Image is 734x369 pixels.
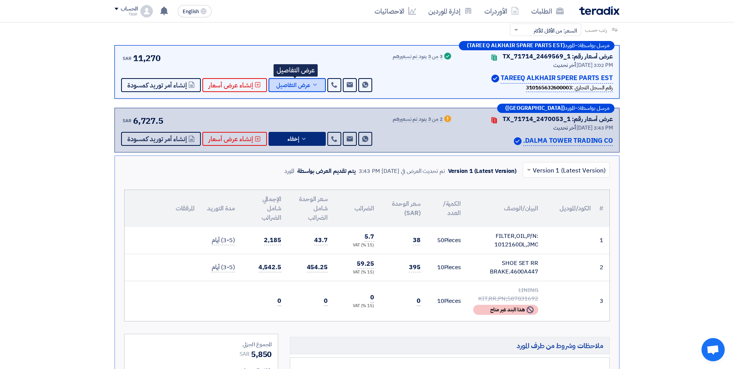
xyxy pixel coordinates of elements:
span: 43.7 [314,236,328,245]
span: المورد [565,43,575,48]
a: إدارة الموردين [422,2,478,20]
button: إنشاء عرض أسعار [202,132,267,146]
div: (15 %) VAT [340,269,374,276]
span: 59.25 [357,259,374,269]
button: إنشاء أمر توريد كمسودة [121,132,201,146]
span: 50 [437,236,444,244]
span: 0 [324,296,328,306]
div: Yasir [115,12,137,16]
span: مرسل بواسطة: [578,106,609,111]
span: 38 [413,236,421,245]
div: – [497,104,614,113]
span: SAR [123,117,132,124]
span: مرسل بواسطة: [578,43,609,48]
span: (3-5) أيام [212,263,235,272]
button: إخفاء [269,132,326,146]
span: أخر تحديث [553,61,575,69]
div: FILTER,OIL,P/N: 1012160DL,JMC [473,232,538,249]
span: 454.25 [307,263,328,272]
span: رتب حسب [585,26,607,34]
span: (3-5) أيام [212,236,235,245]
div: 2 من 3 بنود تم تسعيرهم [393,116,443,123]
h5: ملاحظات وشروط من طرف المورد [290,337,610,354]
span: إخفاء [287,136,299,142]
th: البيان/الوصف [467,190,544,227]
span: 4,542.5 [258,263,281,272]
span: أخر تحديث [553,124,575,132]
th: الإجمالي شامل الضرائب [241,190,287,227]
b: ([GEOGRAPHIC_DATA]) [505,106,565,111]
div: الحساب [121,6,137,12]
div: يتم تقديم العرض بواسطة [297,167,356,176]
span: إنشاء عرض أسعار [209,82,253,88]
div: Version 1 (Latest Version) [448,167,517,176]
span: المورد [565,106,575,111]
span: إنشاء عرض أسعار [209,136,253,142]
span: إنشاء أمر توريد كمسودة [127,136,187,142]
span: 10 [437,263,444,272]
span: 5.7 [364,232,374,242]
th: الكود/الموديل [544,190,597,227]
th: مدة التوريد [201,190,241,227]
td: 1 [597,227,609,254]
span: 0 [370,293,374,302]
p: DALMA TOWER TRADING CO. [523,136,613,146]
span: 395 [409,263,421,272]
span: 6,727.5 [133,114,163,127]
span: عرض التفاصيل [276,82,310,88]
div: عرض أسعار رقم: TX_71714_2470053_1 [503,114,613,124]
span: English [183,9,199,14]
div: تم تحديث العرض في [DATE] 3:43 PM [359,167,445,176]
button: إنشاء أمر توريد كمسودة [121,78,201,92]
span: [DATE] 3:02 PM [577,61,613,69]
b: 310165632600003 [526,84,572,92]
div: المجموع الجزئي [131,340,272,348]
span: هذا البند غير متاح [490,307,525,313]
button: إنشاء عرض أسعار [202,78,267,92]
a: الاحصائيات [368,2,422,20]
th: سعر الوحدة شامل الضرائب [287,190,334,227]
span: [DATE] 3:43 PM [577,124,613,132]
span: 0 [417,296,421,306]
span: SAR [240,350,250,358]
a: الأوردرات [478,2,525,20]
th: الضرائب [334,190,380,227]
span: 5,850 [251,348,272,360]
div: SHOE SET RR BRAKE.4600A447 [473,259,538,276]
div: – [459,41,614,50]
span: 10 [437,297,444,305]
a: الطلبات [525,2,570,20]
div: رقم السجل التجاري : [526,84,613,92]
div: المورد [284,167,294,176]
div: عرض التفاصيل [274,64,318,77]
th: المرفقات [125,190,201,227]
td: 3 [597,281,609,321]
span: 0 [277,296,281,306]
span: السعر: من الأقل للأكثر [534,27,577,35]
th: الكمية/العدد [427,190,467,227]
td: Pieces [427,281,467,321]
img: Verified Account [514,137,522,145]
div: (15 %) VAT [340,303,374,309]
button: عرض التفاصيل [269,78,326,92]
p: TAREEQ ALKHAIR SPERE PARTS EST [501,73,613,84]
b: (TAREEQ ALKHAIR SPARE PARTS EST) [467,43,565,48]
span: إنشاء أمر توريد كمسودة [127,82,187,88]
span: SAR [123,55,132,62]
img: profile_test.png [140,5,153,17]
img: Teradix logo [579,6,619,15]
button: English [178,5,212,17]
span: 11,270 [133,52,161,65]
td: Pieces [427,227,467,254]
span: 2,185 [264,236,281,245]
div: عرض أسعار رقم: TX_71714_2469569_1 [503,52,613,61]
div: Open chat [701,338,725,361]
th: # [597,190,609,227]
div: LINING KIT,RR,PN;587831692 [473,286,538,303]
img: Verified Account [491,75,499,82]
th: سعر الوحدة (SAR) [380,190,427,227]
td: Pieces [427,254,467,281]
div: 3 من 3 بنود تم تسعيرهم [393,54,443,60]
div: (15 %) VAT [340,242,374,249]
td: 2 [597,254,609,281]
